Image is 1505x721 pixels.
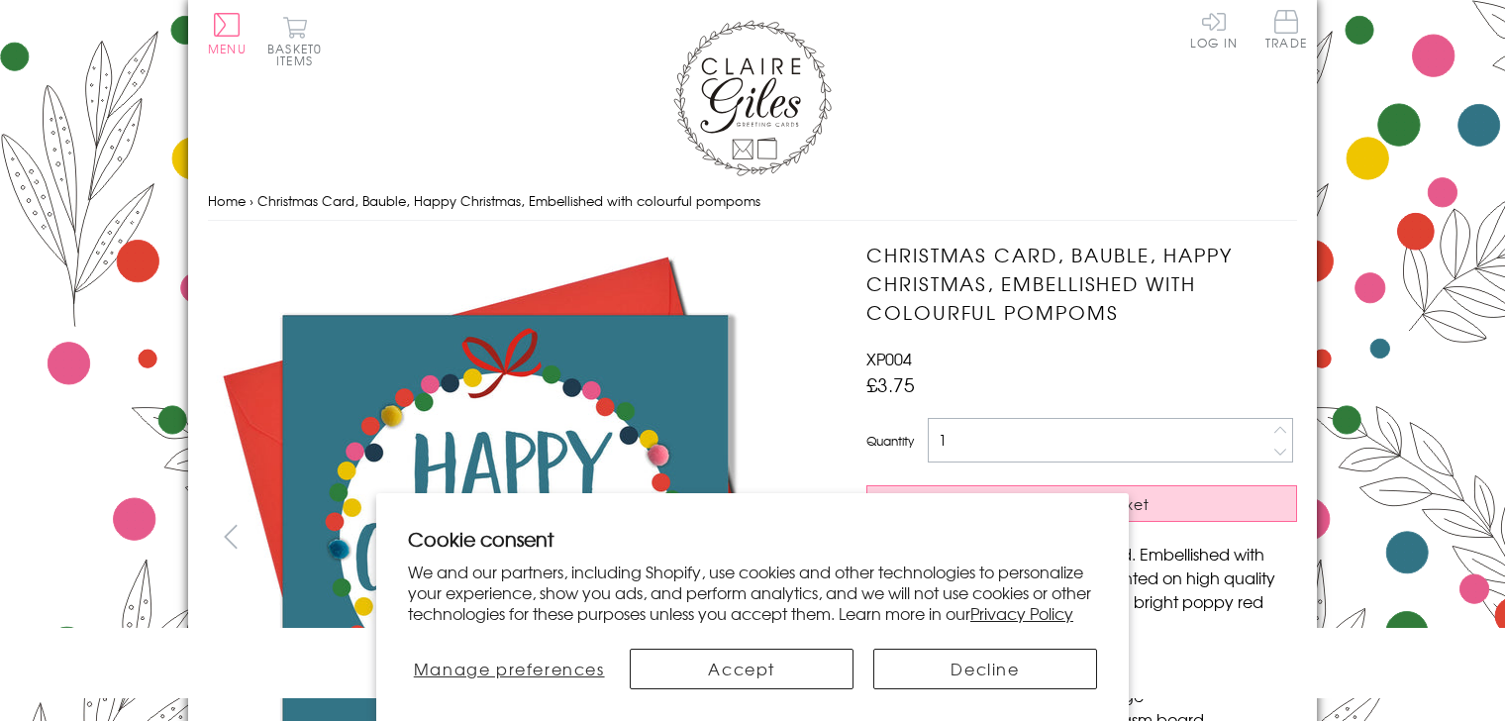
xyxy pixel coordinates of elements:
a: Trade [1265,10,1307,52]
button: Decline [873,649,1097,689]
button: Accept [630,649,853,689]
a: Log In [1190,10,1238,49]
span: Manage preferences [414,657,605,680]
img: Claire Giles Greetings Cards [673,20,832,176]
button: prev [208,514,252,559]
span: Christmas Card, Bauble, Happy Christmas, Embellished with colourful pompoms [257,191,760,210]
h2: Cookie consent [408,525,1097,553]
span: Trade [1265,10,1307,49]
span: XP004 [866,347,912,370]
span: 0 items [276,40,322,69]
button: Add to Basket [866,485,1297,522]
span: › [250,191,253,210]
a: Home [208,191,246,210]
button: Basket0 items [267,16,322,66]
label: Quantity [866,432,914,450]
button: Menu [208,13,247,54]
nav: breadcrumbs [208,181,1297,222]
button: Manage preferences [408,649,610,689]
a: Privacy Policy [970,601,1073,625]
h1: Christmas Card, Bauble, Happy Christmas, Embellished with colourful pompoms [866,241,1297,326]
span: £3.75 [866,370,915,398]
span: Menu [208,40,247,57]
p: We and our partners, including Shopify, use cookies and other technologies to personalize your ex... [408,562,1097,623]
